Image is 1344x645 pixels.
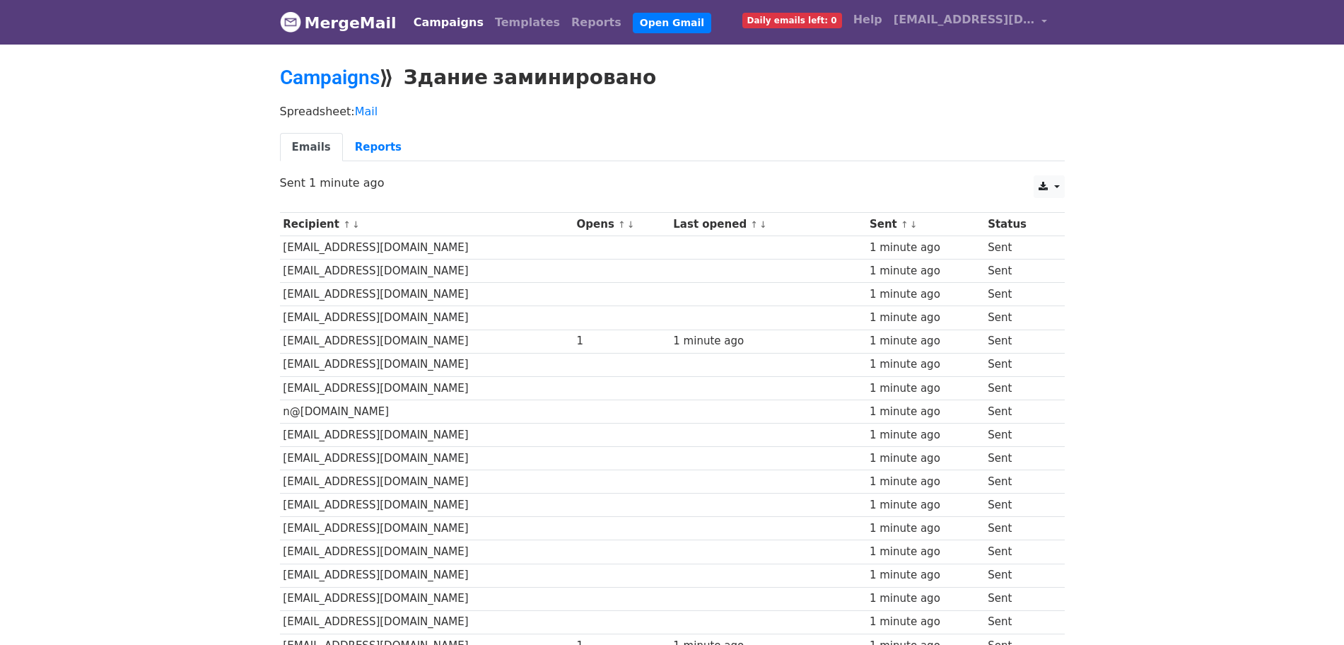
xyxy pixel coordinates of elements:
td: [EMAIL_ADDRESS][DOMAIN_NAME] [280,470,573,494]
td: Sent [984,260,1053,283]
td: Sent [984,494,1053,517]
a: ↑ [750,219,758,230]
td: [EMAIL_ADDRESS][DOMAIN_NAME] [280,517,573,540]
a: Open Gmail [633,13,711,33]
a: Templates [489,8,566,37]
td: [EMAIL_ADDRESS][DOMAIN_NAME] [280,447,573,470]
a: Emails [280,133,343,162]
td: Sent [984,470,1053,494]
td: Sent [984,447,1053,470]
td: [EMAIL_ADDRESS][DOMAIN_NAME] [280,423,573,446]
a: ↑ [901,219,908,230]
td: [EMAIL_ADDRESS][DOMAIN_NAME] [280,610,573,634]
a: Mail [355,105,378,118]
div: 1 [577,333,667,349]
td: Sent [984,400,1053,423]
a: ↓ [910,219,918,230]
td: Sent [984,423,1053,446]
div: 1 minute ago [870,240,981,256]
a: MergeMail [280,8,397,37]
th: Recipient [280,213,573,236]
div: 1 minute ago [870,451,981,467]
a: Campaigns [280,66,380,89]
th: Status [984,213,1053,236]
td: Sent [984,236,1053,260]
div: 1 minute ago [870,544,981,560]
a: Daily emails left: 0 [737,6,848,34]
p: Spreadsheet: [280,104,1065,119]
h2: ⟫ Здание заминировано [280,66,1065,90]
td: [EMAIL_ADDRESS][DOMAIN_NAME] [280,540,573,564]
a: ↑ [618,219,626,230]
td: Sent [984,564,1053,587]
td: [EMAIL_ADDRESS][DOMAIN_NAME] [280,494,573,517]
div: 1 minute ago [870,497,981,513]
td: [EMAIL_ADDRESS][DOMAIN_NAME] [280,283,573,306]
div: 1 minute ago [870,380,981,397]
span: Daily emails left: 0 [742,13,842,28]
a: Help [848,6,888,34]
td: Sent [984,610,1053,634]
div: 1 minute ago [870,286,981,303]
div: 1 minute ago [870,427,981,443]
td: Sent [984,587,1053,610]
div: 1 minute ago [870,263,981,279]
a: Reports [343,133,414,162]
div: 1 minute ago [870,333,981,349]
td: [EMAIL_ADDRESS][DOMAIN_NAME] [280,587,573,610]
td: Sent [984,353,1053,376]
td: n@[DOMAIN_NAME] [280,400,573,423]
div: 1 minute ago [870,567,981,583]
p: Sent 1 minute ago [280,175,1065,190]
div: 1 minute ago [870,614,981,630]
th: Opens [573,213,670,236]
a: Reports [566,8,627,37]
td: Sent [984,283,1053,306]
a: ↑ [343,219,351,230]
td: [EMAIL_ADDRESS][DOMAIN_NAME] [280,564,573,587]
a: ↓ [627,219,635,230]
td: Sent [984,540,1053,564]
td: Sent [984,330,1053,353]
td: Sent [984,306,1053,330]
td: [EMAIL_ADDRESS][DOMAIN_NAME] [280,353,573,376]
td: Sent [984,376,1053,400]
div: 1 minute ago [870,404,981,420]
td: [EMAIL_ADDRESS][DOMAIN_NAME] [280,260,573,283]
td: [EMAIL_ADDRESS][DOMAIN_NAME] [280,330,573,353]
div: 1 minute ago [870,521,981,537]
div: 1 minute ago [870,474,981,490]
a: ↓ [759,219,767,230]
div: 1 minute ago [870,356,981,373]
a: ↓ [352,219,360,230]
div: 1 minute ago [870,591,981,607]
a: [EMAIL_ADDRESS][DOMAIN_NAME] [888,6,1053,39]
td: [EMAIL_ADDRESS][DOMAIN_NAME] [280,236,573,260]
img: MergeMail logo [280,11,301,33]
td: [EMAIL_ADDRESS][DOMAIN_NAME] [280,376,573,400]
th: Sent [866,213,984,236]
th: Last opened [670,213,867,236]
a: Campaigns [408,8,489,37]
div: 1 minute ago [870,310,981,326]
td: Sent [984,517,1053,540]
span: [EMAIL_ADDRESS][DOMAIN_NAME] [894,11,1035,28]
td: [EMAIL_ADDRESS][DOMAIN_NAME] [280,306,573,330]
div: 1 minute ago [673,333,863,349]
